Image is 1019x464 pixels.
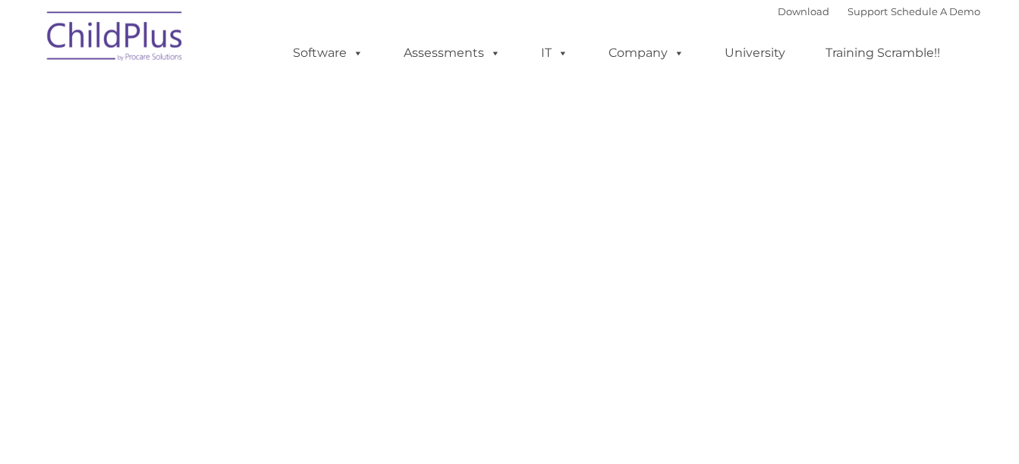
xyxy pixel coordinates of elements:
[526,38,583,68] a: IT
[709,38,800,68] a: University
[39,1,191,77] img: ChildPlus by Procare Solutions
[388,38,516,68] a: Assessments
[778,5,980,17] font: |
[891,5,980,17] a: Schedule A Demo
[810,38,955,68] a: Training Scramble!!
[778,5,829,17] a: Download
[278,38,379,68] a: Software
[848,5,888,17] a: Support
[593,38,700,68] a: Company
